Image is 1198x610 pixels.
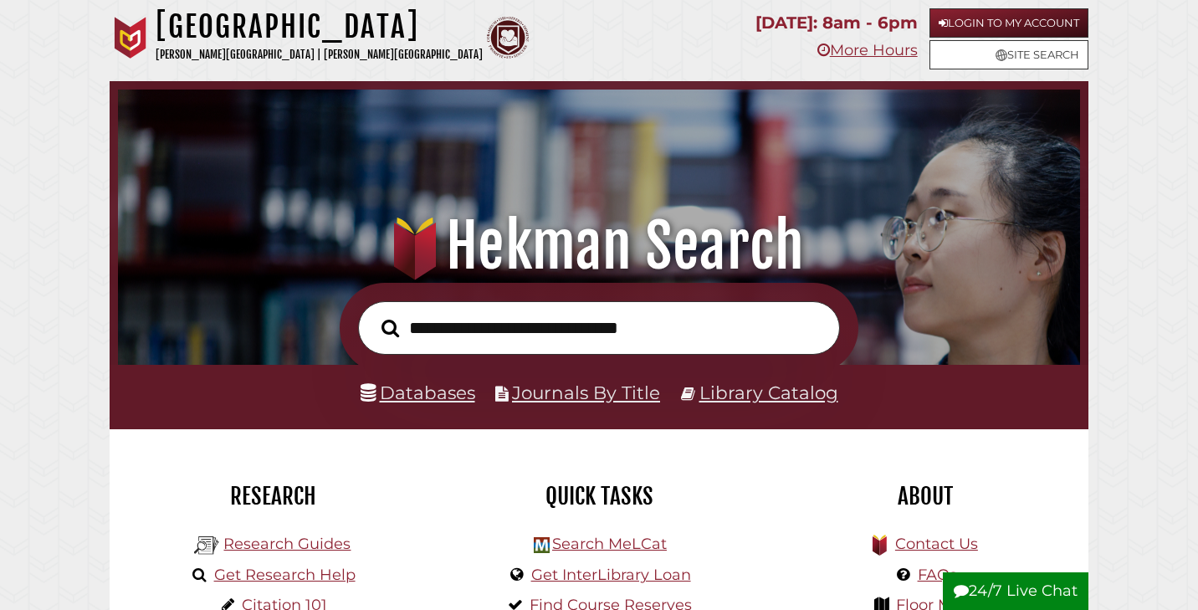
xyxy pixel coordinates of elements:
[512,382,660,403] a: Journals By Title
[156,8,483,45] h1: [GEOGRAPHIC_DATA]
[929,8,1088,38] a: Login to My Account
[531,566,691,584] a: Get InterLibrary Loan
[487,17,529,59] img: Calvin Theological Seminary
[929,40,1088,69] a: Site Search
[534,537,550,553] img: Hekman Library Logo
[699,382,838,403] a: Library Catalog
[918,566,957,584] a: FAQs
[373,315,407,342] button: Search
[895,535,978,553] a: Contact Us
[214,566,356,584] a: Get Research Help
[775,482,1076,510] h2: About
[122,482,423,510] h2: Research
[448,482,750,510] h2: Quick Tasks
[552,535,667,553] a: Search MeLCat
[381,319,399,338] i: Search
[136,209,1062,283] h1: Hekman Search
[817,41,918,59] a: More Hours
[223,535,351,553] a: Research Guides
[110,17,151,59] img: Calvin University
[755,8,918,38] p: [DATE]: 8am - 6pm
[194,533,219,558] img: Hekman Library Logo
[361,382,475,403] a: Databases
[156,45,483,64] p: [PERSON_NAME][GEOGRAPHIC_DATA] | [PERSON_NAME][GEOGRAPHIC_DATA]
